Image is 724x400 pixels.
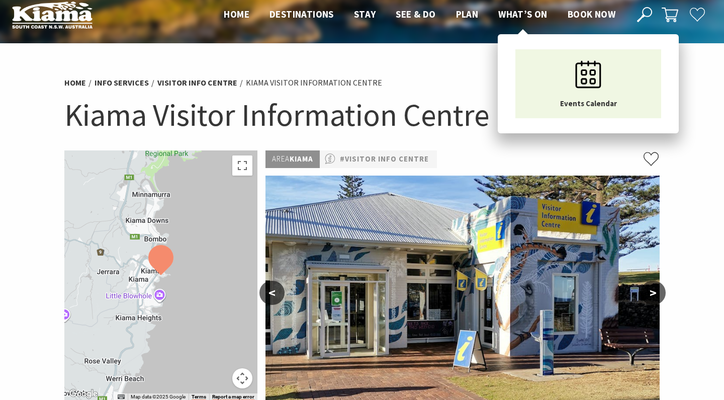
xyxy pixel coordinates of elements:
a: Info Services [95,77,149,88]
span: Area [272,154,290,164]
span: Plan [456,8,479,20]
a: #Visitor Info Centre [340,153,429,166]
a: Terms (opens in new tab) [192,394,206,400]
button: Map camera controls [232,368,252,388]
span: Events Calendar [560,99,617,108]
span: Home [224,8,249,20]
button: Toggle fullscreen view [232,155,252,176]
span: Destinations [269,8,334,20]
a: Report a map error [212,394,254,400]
a: Home [64,77,86,88]
span: Book now [568,8,615,20]
span: Stay [354,8,376,20]
a: Visitor Info Centre [157,77,237,88]
button: < [259,281,285,305]
button: > [641,281,666,305]
span: See & Do [396,8,435,20]
span: What’s On [498,8,548,20]
p: Kiama [265,150,320,168]
span: Map data ©2025 Google [131,394,186,399]
img: Kiama Logo [12,1,93,29]
li: Kiama Visitor Information Centre [246,76,382,90]
h1: Kiama Visitor Information Centre [64,95,660,135]
nav: Main Menu [214,7,625,23]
